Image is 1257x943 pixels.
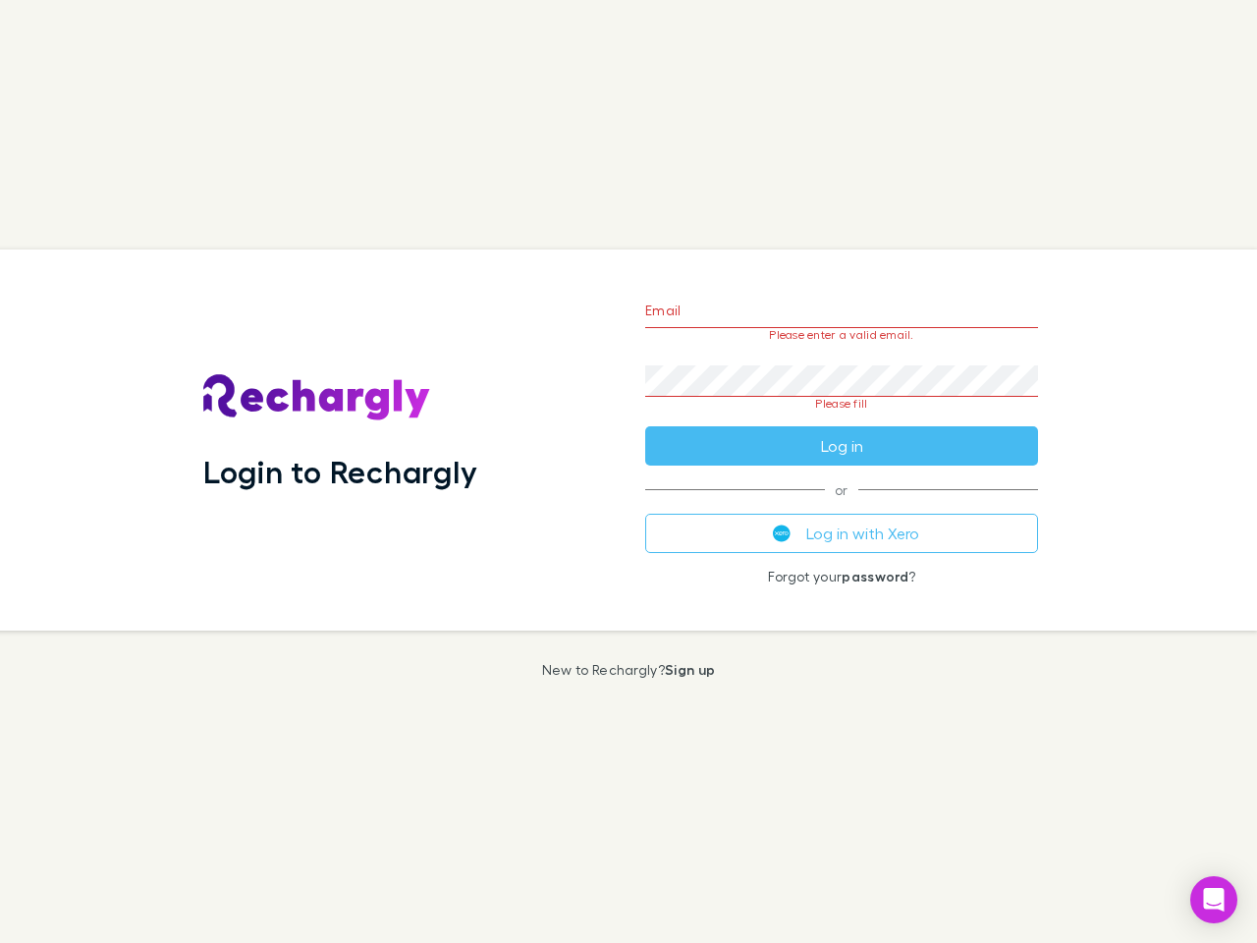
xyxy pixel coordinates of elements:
p: Forgot your ? [645,569,1038,584]
a: password [842,568,908,584]
img: Xero's logo [773,525,791,542]
button: Log in [645,426,1038,466]
span: or [645,489,1038,490]
div: Open Intercom Messenger [1190,876,1237,923]
h1: Login to Rechargly [203,453,477,490]
p: Please fill [645,397,1038,411]
img: Rechargly's Logo [203,374,431,421]
p: New to Rechargly? [542,662,716,678]
button: Log in with Xero [645,514,1038,553]
a: Sign up [665,661,715,678]
p: Please enter a valid email. [645,328,1038,342]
